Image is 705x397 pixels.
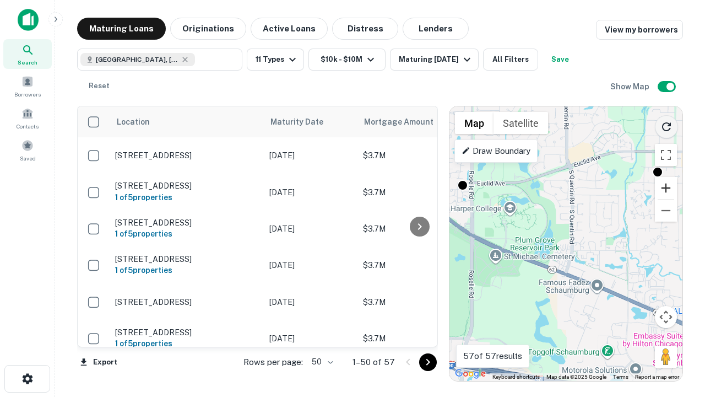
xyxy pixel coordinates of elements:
button: Export [77,354,120,371]
button: All Filters [483,49,538,71]
button: Zoom in [655,177,677,199]
p: $3.7M [363,259,473,271]
button: $10k - $10M [308,49,386,71]
p: $3.7M [363,149,473,162]
p: $3.7M [363,332,473,345]
h6: Show Map [610,81,651,93]
button: Keyboard shortcuts [492,373,540,381]
button: Toggle fullscreen view [655,144,677,166]
p: [DATE] [269,332,352,345]
span: Mortgage Amount [364,115,448,128]
span: [GEOGRAPHIC_DATA], [GEOGRAPHIC_DATA] [96,55,178,65]
button: Go to next page [419,353,437,371]
button: Distress [332,18,398,40]
button: 11 Types [247,49,304,71]
a: View my borrowers [596,20,683,40]
span: Borrowers [14,90,41,99]
th: Maturity Date [264,106,357,137]
span: Maturity Date [270,115,338,128]
button: Lenders [403,18,469,40]
p: [STREET_ADDRESS] [115,328,258,337]
button: Show satellite imagery [493,112,548,134]
a: Terms (opens in new tab) [613,374,628,380]
a: Borrowers [3,71,52,101]
h6: 1 of 5 properties [115,264,258,276]
span: Saved [20,154,36,163]
p: [DATE] [269,223,352,235]
p: 1–50 of 57 [352,356,395,369]
h6: 1 of 5 properties [115,228,258,240]
p: [STREET_ADDRESS] [115,218,258,228]
p: [STREET_ADDRESS] [115,181,258,191]
p: Draw Boundary [462,144,530,158]
th: Mortgage Amount [357,106,479,137]
button: Active Loans [251,18,328,40]
p: $3.7M [363,296,473,308]
a: Saved [3,135,52,165]
p: [DATE] [269,296,352,308]
p: [DATE] [269,186,352,198]
a: Report a map error [635,374,679,380]
button: Originations [170,18,246,40]
a: Search [3,39,52,69]
span: Search [18,58,37,67]
p: Rows per page: [243,356,303,369]
div: 50 [307,354,335,370]
p: $3.7M [363,186,473,198]
button: Save your search to get updates of matches that match your search criteria. [543,49,578,71]
p: [DATE] [269,149,352,162]
p: 57 of 57 results [463,350,522,363]
button: Zoom out [655,200,677,222]
button: Drag Pegman onto the map to open Street View [655,346,677,368]
button: Reset [82,75,117,97]
th: Location [110,106,264,137]
img: Google [452,367,489,381]
iframe: Chat Widget [650,273,705,326]
div: Maturing [DATE] [399,53,474,66]
button: Maturing Loans [77,18,166,40]
a: Contacts [3,103,52,133]
span: Location [116,115,150,128]
img: capitalize-icon.png [18,9,39,31]
a: Open this area in Google Maps (opens a new window) [452,367,489,381]
p: [STREET_ADDRESS] [115,297,258,307]
button: Show street map [455,112,493,134]
h6: 1 of 5 properties [115,191,258,203]
p: $3.7M [363,223,473,235]
span: Contacts [17,122,39,131]
button: Reload search area [655,115,678,138]
span: Map data ©2025 Google [546,374,606,380]
h6: 1 of 5 properties [115,337,258,350]
p: [STREET_ADDRESS] [115,151,258,160]
p: [DATE] [269,259,352,271]
div: 0 0 [449,106,682,381]
button: Maturing [DATE] [390,49,479,71]
p: [STREET_ADDRESS] [115,254,258,264]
